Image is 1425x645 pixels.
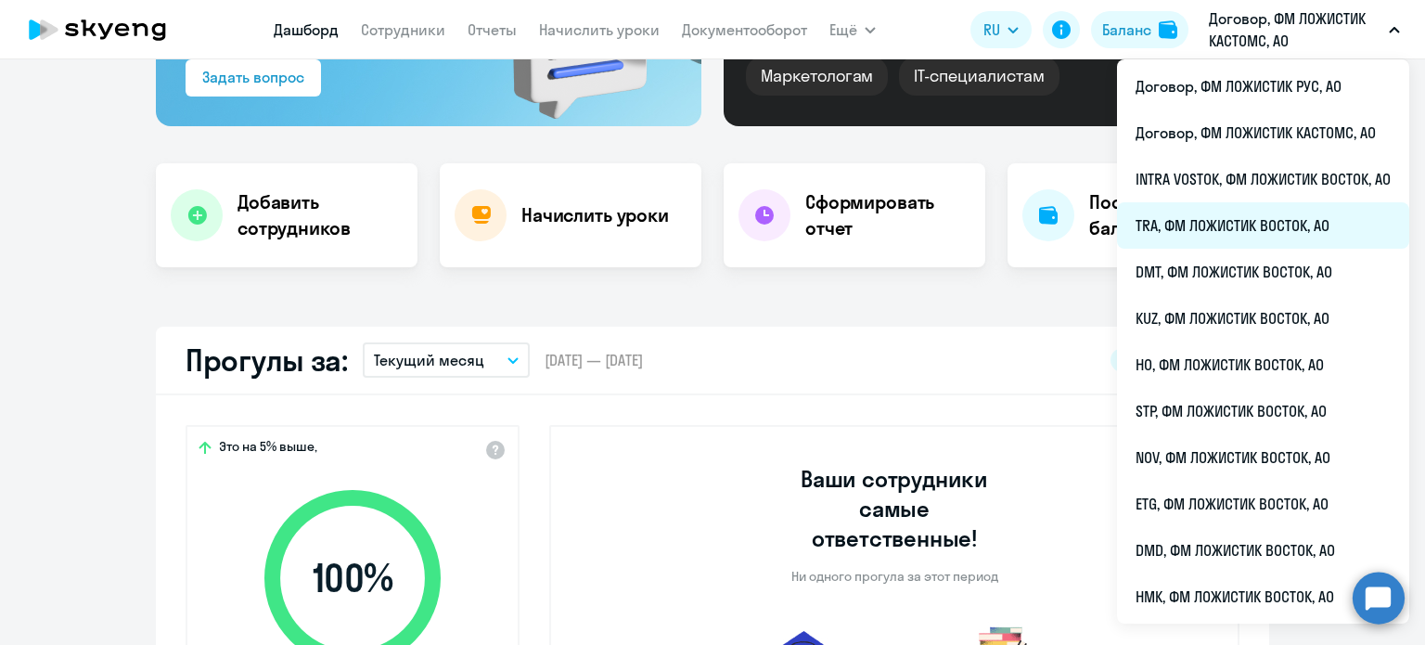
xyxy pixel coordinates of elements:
h4: Посмотреть баланс [1089,189,1254,241]
div: Задать вопрос [202,66,304,88]
h2: Прогулы за: [186,342,348,379]
h4: Сформировать отчет [805,189,970,241]
span: Это на 5% выше, [219,438,317,460]
p: Текущий месяц [374,349,484,371]
p: Ни одного прогула за этот период [791,568,998,585]
h4: Добавить сотрудников [237,189,403,241]
button: Задать вопрос [186,59,321,97]
div: Маркетологам [746,57,888,96]
a: Отчеты [468,20,517,39]
div: IT-специалистам [899,57,1059,96]
img: balance [1159,20,1177,39]
a: Начислить уроки [539,20,660,39]
ul: Ещё [1117,59,1409,624]
button: Балансbalance [1091,11,1188,48]
button: RU [970,11,1032,48]
button: Договор, ФМ ЛОЖИСТИК КАСТОМС, АО [1200,7,1409,52]
a: Документооборот [682,20,807,39]
span: 100 % [246,556,459,600]
div: Баланс [1102,19,1151,41]
span: Ещё [829,19,857,41]
span: RU [983,19,1000,41]
a: Дашборд [274,20,339,39]
button: Ещё [829,11,876,48]
h3: Ваши сотрудники самые ответственные! [776,464,1014,553]
span: [DATE] — [DATE] [545,350,643,370]
p: Договор, ФМ ЛОЖИСТИК КАСТОМС, АО [1209,7,1381,52]
a: Сотрудники [361,20,445,39]
button: Текущий месяц [363,342,530,378]
h4: Начислить уроки [521,202,669,228]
